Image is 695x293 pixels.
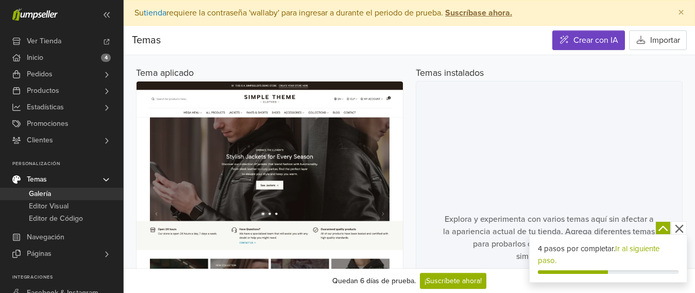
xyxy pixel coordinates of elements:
span: Inicio [27,50,43,66]
span: Temas [132,34,161,46]
span: Editor de Código [29,213,83,225]
button: Close [668,1,694,25]
a: Suscríbase ahora. [443,8,512,18]
h5: Temas instalados [416,68,484,79]
button: Importar [629,30,687,50]
p: Personalización [12,161,123,167]
div: Quedan 6 días de prueba. [332,275,416,286]
span: Clientes [27,132,53,149]
span: Galería [29,188,51,200]
span: Editor Visual [29,200,69,213]
span: Temas [27,171,47,188]
strong: Suscríbase ahora. [445,8,512,18]
a: tienda [144,8,166,18]
h5: Tema aplicado [136,68,403,79]
span: Estadísticas [27,99,64,116]
a: Ir al siguiente paso. [538,244,659,265]
span: Ver Tienda [27,33,61,50]
a: Crear con IA [552,30,625,50]
span: Navegación [27,229,64,246]
span: Pedidos [27,66,53,83]
span: Promociones [27,116,69,132]
a: ¡Suscríbete ahora! [420,273,486,289]
div: 4 pasos por completar. [538,243,679,266]
span: Páginas [27,246,52,262]
p: Integraciones [12,274,123,281]
span: 4 [101,54,111,62]
span: × [678,5,684,20]
span: Productos [27,83,59,99]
